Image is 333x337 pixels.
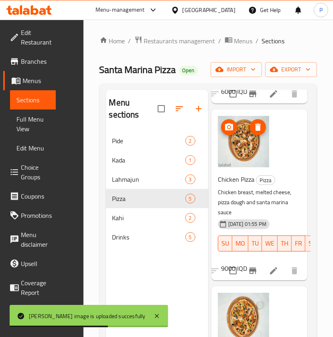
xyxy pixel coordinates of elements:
nav: breadcrumb [99,36,317,46]
span: Restaurants management [144,36,215,46]
button: delete image [250,119,266,135]
button: Branch-specific-item [243,84,262,104]
li: / [219,36,221,46]
div: items [185,175,195,184]
span: [DATE] 01:55 PM [225,220,270,228]
span: Pide [112,136,185,146]
div: items [185,232,195,242]
span: 5 [186,233,195,241]
span: Menu disclaimer [21,230,49,249]
button: SU [218,235,232,252]
span: SA [309,238,316,249]
span: Full Menu View [16,114,49,134]
a: Menu disclaimer [3,225,56,254]
p: Chicken breast, melted cheese, pizza dough and santa marina sauce [218,187,294,217]
span: export [272,65,311,75]
a: Sections [10,90,56,110]
span: 2 [186,214,195,222]
span: Kada [112,155,185,165]
span: Pizza [112,194,185,203]
span: 2 [186,137,195,145]
span: 3 [186,176,195,183]
span: Choice Groups [21,162,49,182]
button: TH [278,235,292,252]
a: Full Menu View [10,110,56,138]
h2: Menu sections [109,97,158,121]
a: Grocery Checklist [3,302,56,331]
span: MO [236,238,245,249]
a: Edit menu item [269,266,278,276]
button: SA [305,235,319,252]
a: Branches [3,52,56,71]
span: Menus [234,36,253,46]
button: WE [262,235,278,252]
a: Edit menu item [269,89,278,99]
div: [GEOGRAPHIC_DATA] [183,6,236,14]
button: export [265,62,317,77]
div: Lahmajun3 [106,170,208,189]
a: Coverage Report [3,273,56,302]
a: Choice Groups [3,158,56,187]
div: Open [179,66,198,75]
div: items [185,136,195,146]
span: Sections [16,95,49,105]
button: FR [292,235,305,252]
span: Upsell [21,259,49,268]
div: Pizza [256,175,275,185]
div: Pide2 [106,131,208,150]
li: / [256,36,259,46]
span: Sections [262,36,285,46]
a: Promotions [3,206,58,225]
span: Chicken Pizza [218,173,254,185]
span: P [319,6,323,14]
span: FR [295,238,302,249]
a: Menus [225,36,253,46]
span: Coverage Report [21,278,49,297]
span: Branches [21,57,49,66]
span: Pizza [256,176,275,185]
span: Select to update [225,262,242,279]
span: TH [281,238,288,249]
a: Menus [3,71,56,90]
span: Select to update [225,85,242,102]
span: Edit Menu [16,143,49,153]
div: Drinks5 [106,227,208,247]
span: import [217,65,256,75]
span: Open [179,67,198,74]
button: delete [285,84,304,104]
button: delete [285,261,304,280]
div: items [185,213,195,223]
a: Coupons [3,187,56,206]
div: Pizza5 [106,189,208,208]
a: Edit Menu [10,138,56,158]
span: 5 [186,195,195,203]
button: upload picture [221,119,237,135]
div: [PERSON_NAME] image is uploaded succesfully [29,312,146,321]
a: Upsell [3,254,56,273]
nav: Menu sections [106,128,208,250]
span: Lahmajun [112,175,185,184]
span: TU [252,238,259,249]
div: items [185,194,195,203]
span: 1 [186,156,195,164]
li: / [128,36,131,46]
span: SU [221,238,229,249]
span: Coupons [21,191,49,201]
span: Santa Marina Pizza [99,61,176,79]
button: TU [248,235,262,252]
span: Edit Restaurant [21,28,52,47]
button: MO [232,235,248,252]
button: import [211,62,262,77]
span: Sort sections [170,99,189,118]
a: Restaurants management [134,36,215,46]
span: Kahi [112,213,185,223]
div: Kahi2 [106,208,208,227]
a: Home [99,36,125,46]
div: items [185,155,195,165]
a: Edit Restaurant [3,23,58,52]
span: Select all sections [153,100,170,117]
span: Drinks [112,232,185,242]
img: Chicken Pizza [218,116,269,167]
